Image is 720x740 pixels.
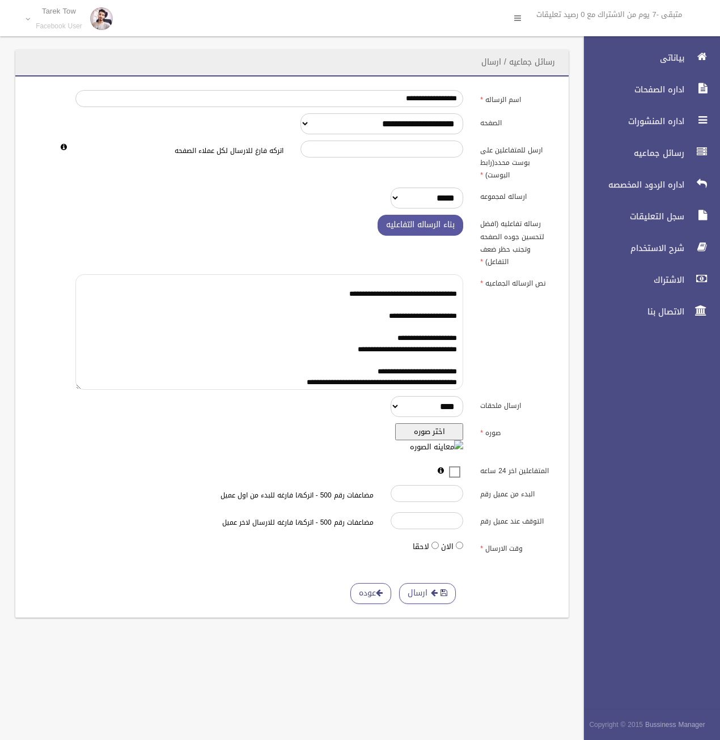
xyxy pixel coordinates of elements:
label: رساله تفاعليه (افضل لتحسين جوده الصفحه وتجنب حظر ضعف التفاعل) [472,215,562,268]
p: Tarek Tow [36,7,82,15]
a: سجل التعليقات [574,204,720,229]
a: عوده [350,583,391,604]
label: الصفحه [472,113,562,129]
span: الاشتراك [574,274,688,286]
label: اسم الرساله [472,90,562,106]
small: Facebook User [36,22,82,31]
label: ارساله لمجموعه [472,188,562,203]
label: نص الرساله الجماعيه [472,274,562,290]
a: الاتصال بنا [574,299,720,324]
a: اداره المنشورات [574,109,720,134]
span: بياناتى [574,52,688,63]
span: اداره الصفحات [574,84,688,95]
span: اداره الردود المخصصه [574,179,688,190]
a: شرح الاستخدام [574,236,720,261]
label: ارسل للمتفاعلين على بوست محدد(رابط البوست) [472,141,562,181]
header: رسائل جماعيه / ارسال [468,51,569,73]
label: لاحقا [413,540,429,554]
label: صوره [472,423,562,439]
span: سجل التعليقات [574,211,688,222]
label: المتفاعلين اخر 24 ساعه [472,461,562,477]
strong: Bussiness Manager [645,718,705,731]
label: الان [441,540,454,554]
h6: مضاعفات رقم 500 - اتركها فارغه للارسال لاخر عميل [166,519,374,526]
label: التوقف عند عميل رقم [472,512,562,528]
button: ارسال [399,583,456,604]
h6: مضاعفات رقم 500 - اتركها فارغه للبدء من اول عميل [166,492,374,499]
label: ارسال ملحقات [472,396,562,412]
a: اداره الصفحات [574,77,720,102]
label: وقت الارسال [472,539,562,555]
a: الاشتراك [574,267,720,292]
button: بناء الرساله التفاعليه [378,215,463,236]
a: اداره الردود المخصصه [574,172,720,197]
a: بياناتى [574,45,720,70]
span: الاتصال بنا [574,306,688,317]
span: رسائل جماعيه [574,147,688,159]
img: معاينه الصوره [410,440,463,454]
span: Copyright © 2015 [589,718,643,731]
span: شرح الاستخدام [574,243,688,254]
span: اداره المنشورات [574,116,688,127]
h6: اتركه فارغ للارسال لكل عملاء الصفحه [75,147,283,155]
label: البدء من عميل رقم [472,485,562,501]
a: رسائل جماعيه [574,141,720,165]
button: اختر صوره [395,423,463,440]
